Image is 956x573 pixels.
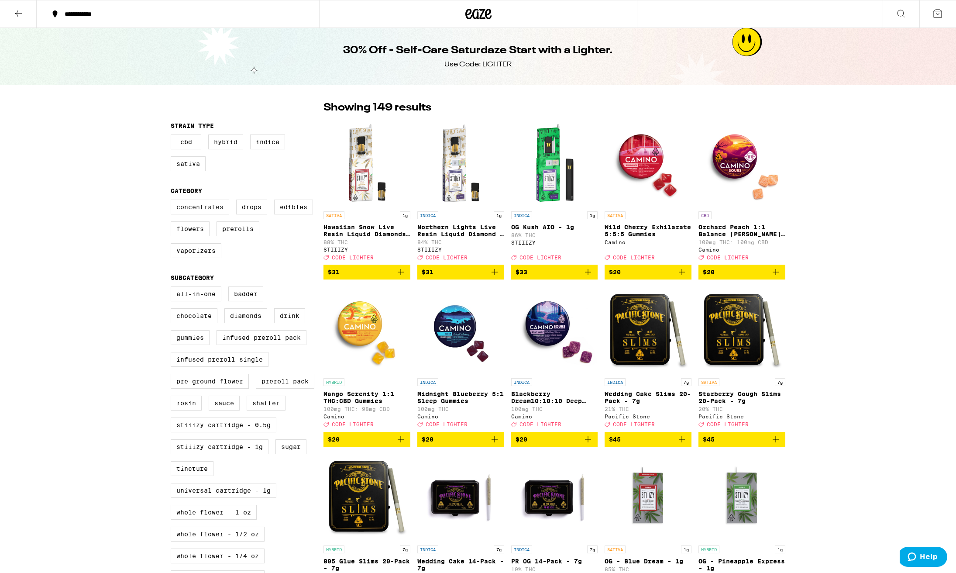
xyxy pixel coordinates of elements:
p: 100mg THC [417,406,504,412]
label: Whole Flower - 1 oz [171,505,257,520]
label: Sativa [171,156,206,171]
p: Blackberry Dream10:10:10 Deep Sleep Gummies [511,390,598,404]
p: INDICA [417,378,438,386]
img: Pacific Stone - Starberry Cough Slims 20-Pack - 7g [698,286,785,374]
p: CBD [698,211,712,219]
span: $20 [516,436,527,443]
span: CODE LIGHTER [332,255,374,260]
a: Open page for Wild Cherry Exhilarate 5:5:5 Gummies from Camino [605,120,691,265]
p: 86% THC [511,232,598,238]
p: INDICA [605,378,626,386]
img: Camino - Orchard Peach 1:1 Balance Sours Gummies [698,120,785,207]
div: Camino [511,414,598,419]
div: Camino [605,239,691,245]
span: $20 [328,436,340,443]
label: Sauce [209,396,240,411]
img: STIIIZY - OG - Pineapple Express - 1g [698,454,785,541]
p: 1g [681,545,691,553]
p: Wild Cherry Exhilarate 5:5:5 Gummies [605,224,691,238]
img: Pacific Stone - PR OG 14-Pack - 7g [511,454,598,541]
p: 20% THC [698,406,785,412]
div: Camino [417,414,504,419]
p: HYBRID [698,545,719,553]
img: STIIIZY - Hawaiian Snow Live Resin Liquid Diamonds - 1g [323,120,410,207]
label: STIIIZY Cartridge - 1g [171,439,268,454]
h1: 30% Off - Self-Care Saturdaze Start with a Lighter. [343,43,613,58]
label: Prerolls [217,221,259,236]
p: Wedding Cake Slims 20-Pack - 7g [605,390,691,404]
img: STIIIZY - Northern Lights Live Resin Liquid Diamond - 1g [417,120,504,207]
span: CODE LIGHTER [332,422,374,428]
img: STIIIZY - OG - Blue Dream - 1g [605,454,691,541]
button: Add to bag [605,265,691,280]
img: Camino - Mango Serenity 1:1 THC:CBD Gummies [323,286,410,374]
p: HYBRID [323,545,344,553]
p: INDICA [511,545,532,553]
button: Add to bag [323,265,410,280]
label: Indica [250,135,285,149]
p: 21% THC [605,406,691,412]
label: Hybrid [208,135,243,149]
img: Camino - Midnight Blueberry 5:1 Sleep Gummies [417,286,504,374]
label: Infused Preroll Single [171,352,268,367]
label: Rosin [171,396,202,411]
p: 100mg THC: 100mg CBD [698,239,785,245]
p: 100mg THC: 98mg CBD [323,406,410,412]
button: Add to bag [698,265,785,280]
p: Orchard Peach 1:1 Balance [PERSON_NAME] Gummies [698,224,785,238]
p: INDICA [511,378,532,386]
p: 1g [775,545,785,553]
label: Gummies [171,330,210,345]
label: Flowers [171,221,210,236]
p: SATIVA [323,211,344,219]
p: INDICA [417,545,438,553]
a: Open page for OG Kush AIO - 1g from STIIIZY [511,120,598,265]
button: Add to bag [511,265,598,280]
label: Universal Cartridge - 1g [171,483,276,498]
label: Chocolate [171,308,217,323]
legend: Category [171,187,202,194]
span: $33 [516,269,527,276]
img: Camino - Blackberry Dream10:10:10 Deep Sleep Gummies [511,286,598,374]
a: Open page for Mango Serenity 1:1 THC:CBD Gummies from Camino [323,286,410,431]
label: Vaporizers [171,243,221,258]
p: 7g [494,545,504,553]
p: Starberry Cough Slims 20-Pack - 7g [698,390,785,404]
span: CODE LIGHTER [707,255,749,260]
p: 1g [400,211,410,219]
button: Add to bag [417,265,504,280]
a: Open page for Starberry Cough Slims 20-Pack - 7g from Pacific Stone [698,286,785,431]
button: Add to bag [698,432,785,447]
span: $31 [328,269,340,276]
p: SATIVA [698,378,719,386]
a: Open page for Orchard Peach 1:1 Balance Sours Gummies from Camino [698,120,785,265]
a: Open page for Hawaiian Snow Live Resin Liquid Diamonds - 1g from STIIIZY [323,120,410,265]
label: Drops [236,200,267,214]
p: 85% THC [605,566,691,572]
img: Pacific Stone - Wedding Cake 14-Pack - 7g [417,454,504,541]
div: Pacific Stone [698,414,785,419]
p: 19% THC [511,566,598,572]
button: Add to bag [417,432,504,447]
img: Camino - Wild Cherry Exhilarate 5:5:5 Gummies [605,120,691,207]
p: 7g [400,545,410,553]
p: Hawaiian Snow Live Resin Liquid Diamonds - 1g [323,224,410,238]
p: 7g [587,545,598,553]
label: Badder [228,286,263,301]
p: 805 Glue Slims 20-Pack - 7g [323,558,410,572]
p: SATIVA [605,545,626,553]
label: Tincture [171,461,213,476]
button: Add to bag [323,432,410,447]
span: $20 [422,436,433,443]
div: STIIIZY [323,247,410,252]
div: Use Code: LIGHTER [444,60,512,69]
label: CBD [171,135,201,149]
div: Camino [698,247,785,252]
a: Open page for Wedding Cake Slims 20-Pack - 7g from Pacific Stone [605,286,691,431]
iframe: Opens a widget where you can find more information [900,547,947,569]
a: Open page for Midnight Blueberry 5:1 Sleep Gummies from Camino [417,286,504,431]
p: OG Kush AIO - 1g [511,224,598,231]
label: Drink [274,308,305,323]
label: Infused Preroll Pack [217,330,306,345]
p: SATIVA [605,211,626,219]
